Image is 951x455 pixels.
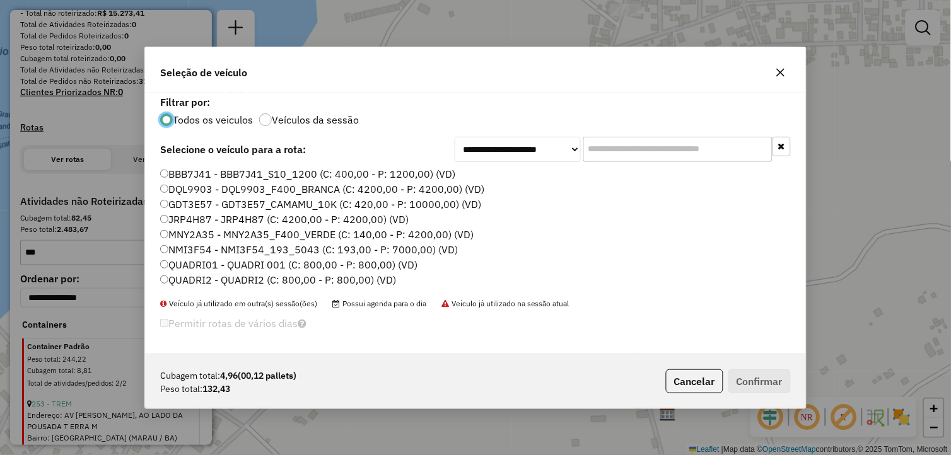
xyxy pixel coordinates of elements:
[160,260,168,268] input: QUADRI01 - QUADRI 001 (C: 800,00 - P: 800,00) (VD)
[160,257,417,272] label: QUADRI01 - QUADRI 001 (C: 800,00 - P: 800,00) (VD)
[666,369,723,393] button: Cancelar
[160,215,168,223] input: JRP4H87 - JRP4H87 (C: 4200,00 - P: 4200,00) (VD)
[160,245,168,253] input: NMI3F54 - NMI3F54_193_5043 (C: 193,00 - P: 7000,00) (VD)
[160,181,484,197] label: DQL9903 - DQL9903_F400_BRANCA (C: 4200,00 - P: 4200,00) (VD)
[160,369,220,383] span: Cubagem total:
[160,319,168,327] input: Permitir rotas de vários dias
[160,299,317,308] span: Veículo já utilizado em outra(s) sessão(ões)
[160,242,458,257] label: NMI3F54 - NMI3F54_193_5043 (C: 193,00 - P: 7000,00) (VD)
[160,230,168,238] input: MNY2A35 - MNY2A35_F400_VERDE (C: 140,00 - P: 4200,00) (VD)
[160,143,306,156] strong: Selecione o veículo para a rota:
[160,212,409,227] label: JRP4H87 - JRP4H87 (C: 4200,00 - P: 4200,00) (VD)
[272,115,359,125] label: Veículos da sessão
[298,318,306,328] i: Selecione pelo menos um veículo
[238,370,296,381] span: (00,12 pallets)
[160,275,168,284] input: QUADRI2 - QUADRI2 (C: 800,00 - P: 800,00) (VD)
[160,95,791,110] label: Filtrar por:
[441,299,569,308] span: Veículo já utilizado na sessão atual
[173,115,253,125] label: Todos os veiculos
[160,166,455,181] label: BBB7J41 - BBB7J41_S10_1200 (C: 400,00 - P: 1200,00) (VD)
[160,272,396,287] label: QUADRI2 - QUADRI2 (C: 800,00 - P: 800,00) (VD)
[160,185,168,193] input: DQL9903 - DQL9903_F400_BRANCA (C: 4200,00 - P: 4200,00) (VD)
[160,311,306,335] label: Permitir rotas de vários dias
[160,383,202,396] span: Peso total:
[220,369,296,383] strong: 4,96
[160,227,474,242] label: MNY2A35 - MNY2A35_F400_VERDE (C: 140,00 - P: 4200,00) (VD)
[160,197,481,212] label: GDT3E57 - GDT3E57_CAMAMU_10K (C: 420,00 - P: 10000,00) (VD)
[160,170,168,178] input: BBB7J41 - BBB7J41_S10_1200 (C: 400,00 - P: 1200,00) (VD)
[202,383,230,396] strong: 132,43
[160,65,247,80] span: Seleção de veículo
[332,299,426,308] span: Possui agenda para o dia
[160,200,168,208] input: GDT3E57 - GDT3E57_CAMAMU_10K (C: 420,00 - P: 10000,00) (VD)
